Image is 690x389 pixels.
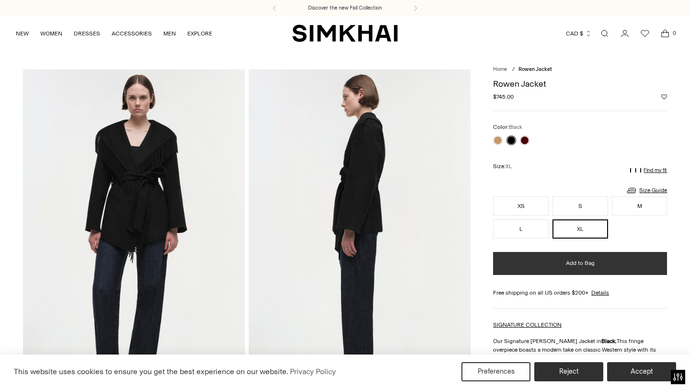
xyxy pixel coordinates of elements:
[308,4,382,12] a: Discover the new Fall Collection
[493,196,549,216] button: XS
[534,362,603,381] button: Reject
[112,23,152,44] a: ACCESSORIES
[595,24,614,43] a: Open search modal
[288,365,337,379] a: Privacy Policy (opens in a new tab)
[635,24,655,43] a: Wishlist
[493,66,667,74] nav: breadcrumbs
[552,219,608,239] button: XL
[493,321,562,328] a: SIGNATURE COLLECTION
[74,23,100,44] a: DRESSES
[566,23,592,44] button: CAD $
[493,66,507,72] a: Home
[163,23,176,44] a: MEN
[493,92,514,101] span: $745.00
[187,23,212,44] a: EXPLORE
[552,196,608,216] button: S
[40,23,62,44] a: WOMEN
[670,29,678,37] span: 0
[493,252,667,275] button: Add to Bag
[506,163,512,170] span: XL
[493,162,512,171] label: Size:
[566,259,595,267] span: Add to Bag
[661,94,667,100] button: Add to Wishlist
[14,367,288,376] span: This website uses cookies to ensure you get the best experience on our website.
[607,362,676,381] button: Accept
[493,288,667,297] div: Free shipping on all US orders $200+
[512,66,515,74] div: /
[493,80,667,88] h1: Rowen Jacket
[626,184,667,196] a: Size Guide
[493,337,667,380] p: Our Signature [PERSON_NAME] Jacket in This fringe overpiece boasts a modern take on classic Weste...
[601,338,617,344] b: Black.
[655,24,675,43] a: Open cart modal
[612,196,667,216] button: M
[615,24,634,43] a: Go to the account page
[461,362,530,381] button: Preferences
[493,219,549,239] button: L
[16,23,29,44] a: NEW
[591,288,609,297] a: Details
[509,124,522,130] span: Black
[518,66,552,72] span: Rowen Jacket
[292,24,398,43] a: SIMKHAI
[493,123,522,132] label: Color:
